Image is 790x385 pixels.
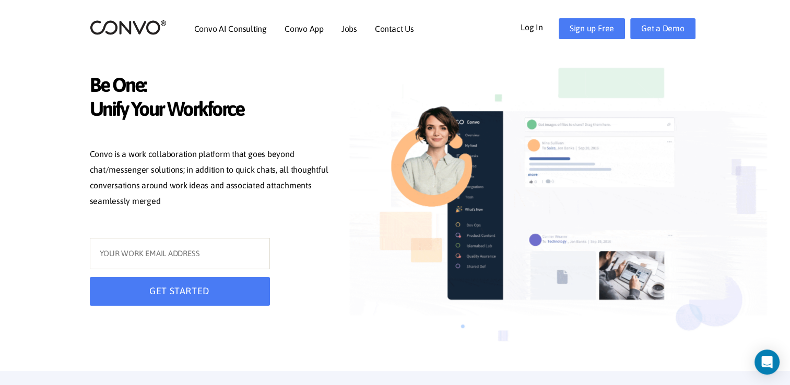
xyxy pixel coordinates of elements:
a: Contact Us [375,25,414,33]
a: Get a Demo [630,18,695,39]
a: Sign up Free [559,18,625,39]
img: logo_2.png [90,19,167,35]
a: Convo AI Consulting [194,25,267,33]
button: GET STARTED [90,277,270,306]
p: Convo is a work collaboration platform that goes beyond chat/messenger solutions; in addition to ... [90,147,335,211]
input: YOUR WORK EMAIL ADDRESS [90,238,270,269]
div: Open Intercom Messenger [754,350,780,375]
a: Log In [521,18,559,35]
img: image_not_found [349,50,767,374]
a: Convo App [285,25,324,33]
a: Jobs [341,25,357,33]
span: Be One: [90,73,335,100]
span: Unify Your Workforce [90,97,335,124]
